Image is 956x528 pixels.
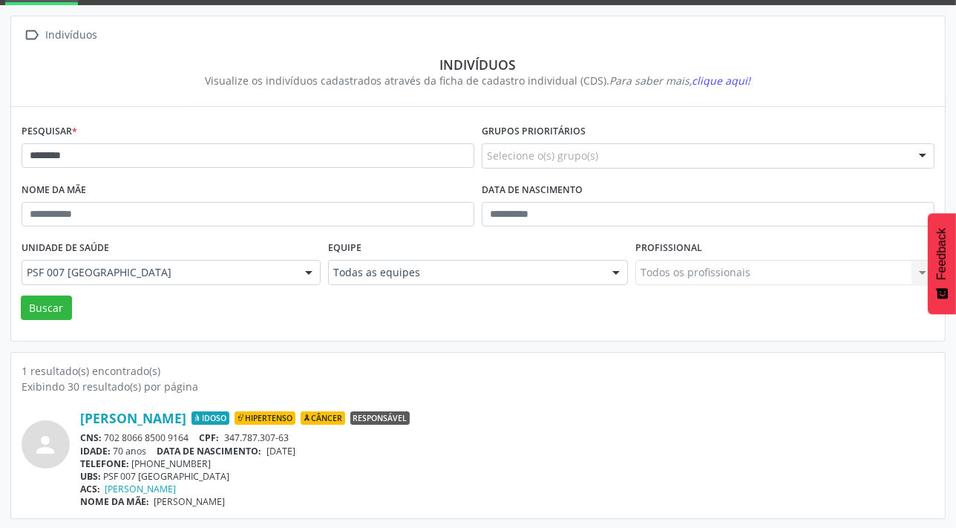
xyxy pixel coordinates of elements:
[80,431,934,444] div: 702 8066 8500 9164
[22,179,86,202] label: Nome da mãe
[235,411,295,425] span: Hipertenso
[80,470,101,483] span: UBS:
[935,228,949,280] span: Feedback
[22,25,100,46] a:  Indivíduos
[350,411,410,425] span: Responsável
[487,148,598,163] span: Selecione o(s) grupo(s)
[333,265,597,280] span: Todas as equipes
[482,120,586,143] label: Grupos prioritários
[80,457,129,470] span: TELEFONE:
[80,495,149,508] span: NOME DA MÃE:
[482,179,583,202] label: Data de nascimento
[22,25,43,46] i: 
[693,74,751,88] span: clique aqui!
[32,56,924,73] div: Indivíduos
[27,265,290,280] span: PSF 007 [GEOGRAPHIC_DATA]
[610,74,751,88] i: Para saber mais,
[80,457,934,470] div: [PHONE_NUMBER]
[301,411,345,425] span: Câncer
[191,411,229,425] span: Idoso
[22,379,934,394] div: Exibindo 30 resultado(s) por página
[21,296,72,321] button: Buscar
[80,410,186,426] a: [PERSON_NAME]
[635,237,702,260] label: Profissional
[33,431,59,458] i: person
[200,431,220,444] span: CPF:
[266,445,295,457] span: [DATE]
[22,363,934,379] div: 1 resultado(s) encontrado(s)
[80,483,100,495] span: ACS:
[157,445,262,457] span: DATA DE NASCIMENTO:
[22,237,109,260] label: Unidade de saúde
[154,495,226,508] span: [PERSON_NAME]
[224,431,289,444] span: 347.787.307-63
[80,431,102,444] span: CNS:
[43,25,100,46] div: Indivíduos
[328,237,361,260] label: Equipe
[80,445,934,457] div: 70 anos
[928,213,956,314] button: Feedback - Mostrar pesquisa
[105,483,177,495] a: [PERSON_NAME]
[80,470,934,483] div: PSF 007 [GEOGRAPHIC_DATA]
[80,445,111,457] span: IDADE:
[22,120,77,143] label: Pesquisar
[32,73,924,88] div: Visualize os indivíduos cadastrados através da ficha de cadastro individual (CDS).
